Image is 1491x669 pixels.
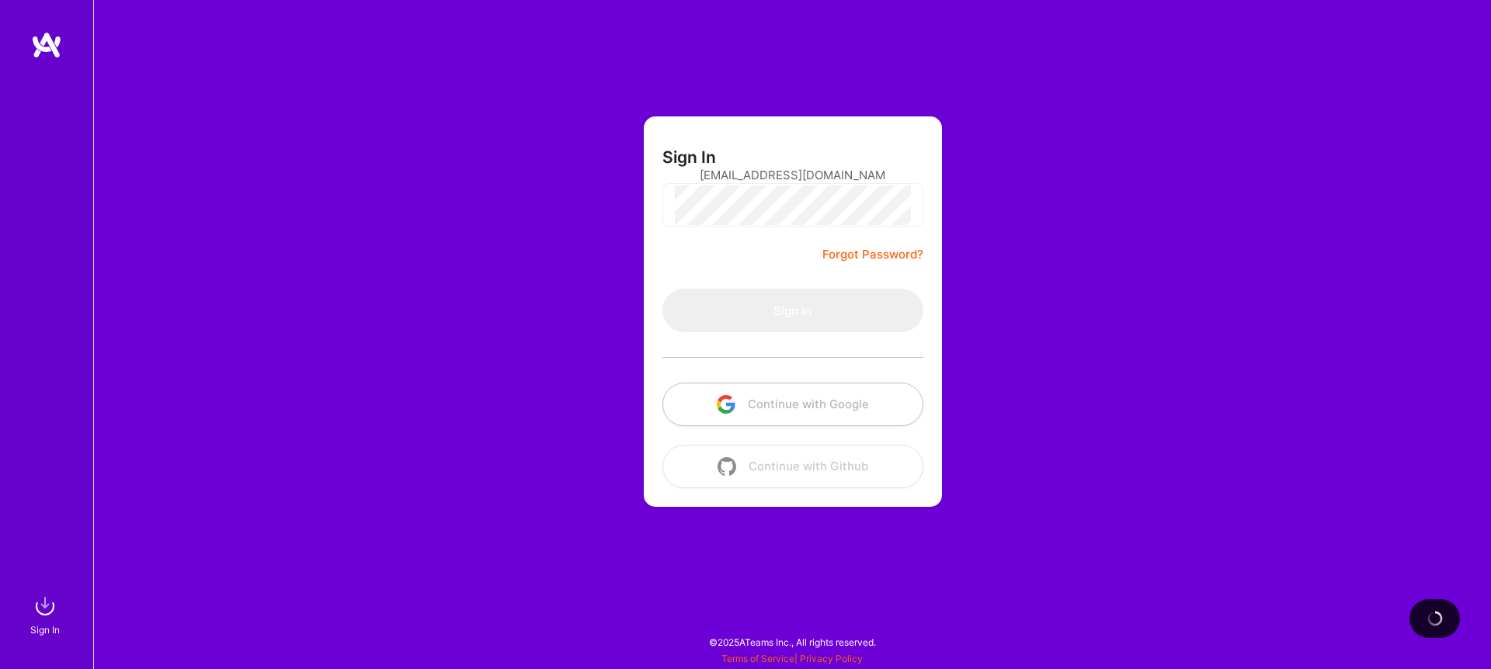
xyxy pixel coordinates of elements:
[30,591,61,622] img: sign in
[662,445,923,488] button: Continue with Github
[717,395,735,414] img: icon
[1424,608,1444,629] img: loading
[30,622,60,638] div: Sign In
[700,155,886,195] input: Email...
[31,31,62,59] img: logo
[662,383,923,426] button: Continue with Google
[718,457,736,476] img: icon
[93,622,1491,661] div: © 2025 ATeams Inc., All rights reserved.
[662,289,923,332] button: Sign In
[662,147,716,167] h3: Sign In
[822,245,923,264] a: Forgot Password?
[800,653,863,664] a: Privacy Policy
[721,653,794,664] a: Terms of Service
[33,591,61,638] a: sign inSign In
[721,653,863,664] span: |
